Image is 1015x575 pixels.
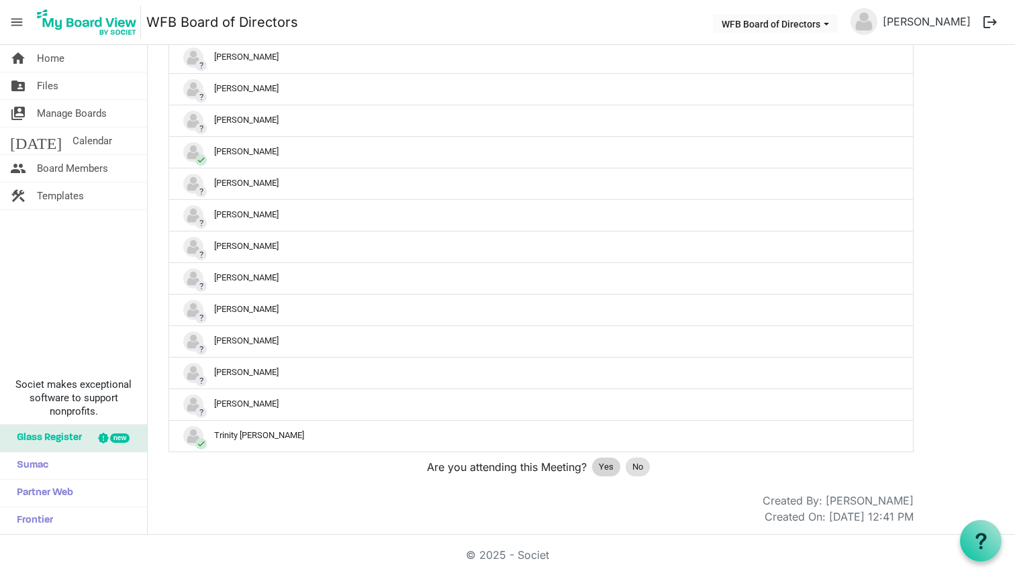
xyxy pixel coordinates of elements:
img: no-profile-picture.svg [183,237,203,257]
a: WFB Board of Directors [146,9,298,36]
span: Board Members [37,155,108,182]
span: construction [10,182,26,209]
td: ?Rosella Mosby is template cell column header [169,199,913,231]
span: Societ makes exceptional software to support nonprofits. [6,378,141,418]
div: [PERSON_NAME] [183,395,899,415]
a: [PERSON_NAME] [877,8,976,35]
td: ?Natasha Mendonca is template cell column header [169,42,913,73]
img: no-profile-picture.svg [183,174,203,194]
img: no-profile-picture.svg [183,111,203,131]
img: no-profile-picture.svg [183,79,203,99]
span: Files [37,72,58,99]
img: no-profile-picture.svg [183,395,203,415]
span: Frontier [10,507,53,534]
div: [PERSON_NAME] [183,79,899,99]
span: Are you attending this Meeting? [427,459,587,475]
img: no-profile-picture.svg [183,300,203,320]
div: [PERSON_NAME] [183,111,899,131]
div: Created By: [PERSON_NAME] [763,492,914,509]
div: Yes [592,458,620,476]
td: ?Ron Saacke is template cell column header [169,168,913,199]
span: check [195,438,207,450]
div: [PERSON_NAME] [183,174,899,194]
span: ? [195,375,207,386]
span: people [10,155,26,182]
span: ? [195,217,207,229]
span: menu [4,9,30,35]
span: folder_shared [10,72,26,99]
div: [PERSON_NAME] [183,48,899,68]
div: [PERSON_NAME] [183,300,899,320]
div: Created On: [DATE] 12:41 PM [765,509,914,525]
span: switch_account [10,100,26,127]
img: My Board View Logo [33,5,141,39]
span: ? [195,186,207,197]
a: © 2025 - Societ [466,548,549,562]
td: ?suzanne van well is template cell column header [169,325,913,357]
span: [DATE] [10,127,62,154]
div: [PERSON_NAME] [183,142,899,162]
img: no-profile-picture.svg [183,268,203,289]
td: ?Scott Luckie is template cell column header [169,231,913,262]
div: [PERSON_NAME] [183,363,899,383]
span: ? [195,60,207,71]
img: no-profile-picture.svg [183,331,203,352]
div: Trinity [PERSON_NAME] [183,426,899,446]
img: no-profile-picture.svg [183,48,203,68]
span: Calendar [72,127,112,154]
button: logout [976,8,1004,36]
div: No [626,458,650,476]
a: My Board View Logo [33,5,146,39]
span: ? [195,407,207,418]
div: [PERSON_NAME] [183,237,899,257]
td: ?Stephen Knight is template cell column header [169,262,913,294]
span: Yes [599,460,614,474]
img: no-profile-picture.svg [851,8,877,35]
div: new [110,433,130,443]
div: [PERSON_NAME] [183,331,899,352]
span: Glass Register [10,425,82,452]
span: Sumac [10,452,48,479]
span: Home [37,45,64,72]
div: [PERSON_NAME] [183,268,899,289]
td: checkTrinity Stucker is template cell column header [169,420,913,452]
span: check [195,154,207,166]
td: ?Timothy Bernasek is template cell column header [169,388,913,420]
span: ? [195,280,207,292]
img: no-profile-picture.svg [183,426,203,446]
span: Templates [37,182,84,209]
td: ?Nick Johnson is template cell column header [169,73,913,105]
span: ? [195,344,207,355]
span: ? [195,249,207,260]
span: No [632,460,643,474]
span: ? [195,91,207,103]
span: home [10,45,26,72]
img: no-profile-picture.svg [183,142,203,162]
span: Partner Web [10,480,73,507]
span: ? [195,123,207,134]
img: no-profile-picture.svg [183,363,203,383]
div: [PERSON_NAME] [183,205,899,225]
button: WFB Board of Directors dropdownbutton [713,14,838,33]
span: Manage Boards [37,100,107,127]
img: no-profile-picture.svg [183,205,203,225]
td: ?Terry Willis is template cell column header [169,357,913,388]
span: ? [195,312,207,323]
td: ?Sue CRONK is template cell column header [169,294,913,325]
td: checkRick Anderson is template cell column header [169,136,913,168]
td: ?Peter Appel is template cell column header [169,105,913,136]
